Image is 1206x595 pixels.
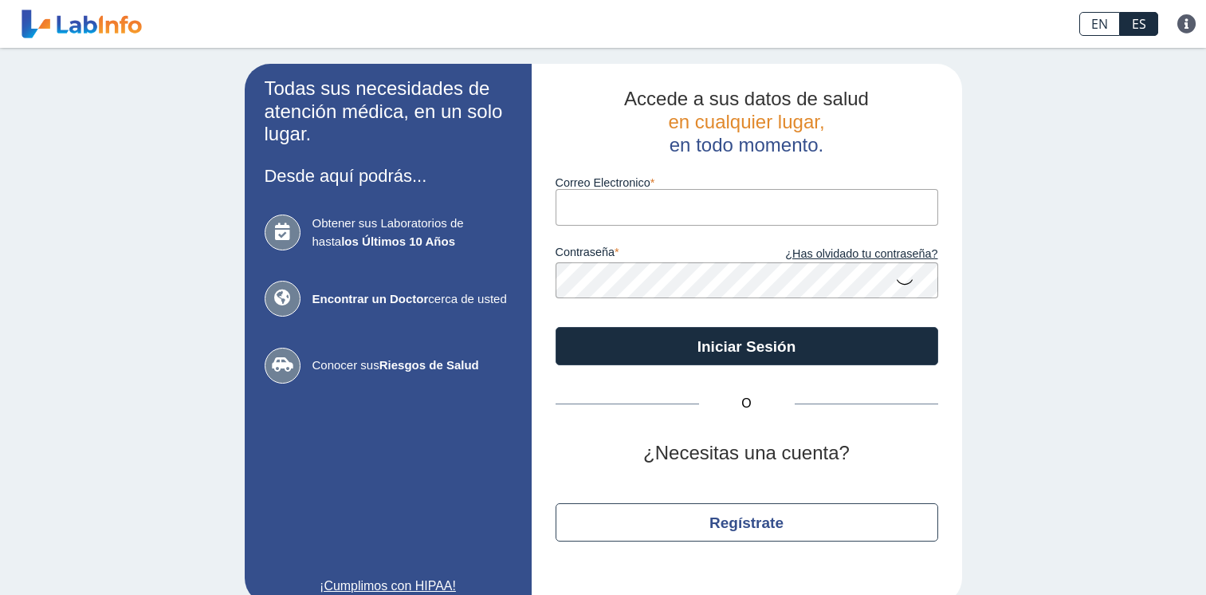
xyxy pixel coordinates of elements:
b: los Últimos 10 Años [341,234,455,248]
span: O [699,394,795,413]
label: contraseña [556,246,747,263]
label: Correo Electronico [556,176,938,189]
span: en cualquier lugar, [668,111,824,132]
span: cerca de usted [312,290,512,309]
span: en todo momento. [670,134,823,156]
button: Regístrate [556,503,938,542]
b: Riesgos de Salud [379,358,479,372]
a: ¿Has olvidado tu contraseña? [747,246,938,263]
span: Conocer sus [312,357,512,375]
h2: ¿Necesitas una cuenta? [556,442,938,465]
a: EN [1079,12,1120,36]
b: Encontrar un Doctor [312,292,429,305]
button: Iniciar Sesión [556,327,938,365]
h2: Todas sus necesidades de atención médica, en un solo lugar. [265,77,512,146]
a: ES [1120,12,1158,36]
h3: Desde aquí podrás... [265,166,512,186]
span: Accede a sus datos de salud [624,88,869,109]
span: Obtener sus Laboratorios de hasta [312,215,512,250]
